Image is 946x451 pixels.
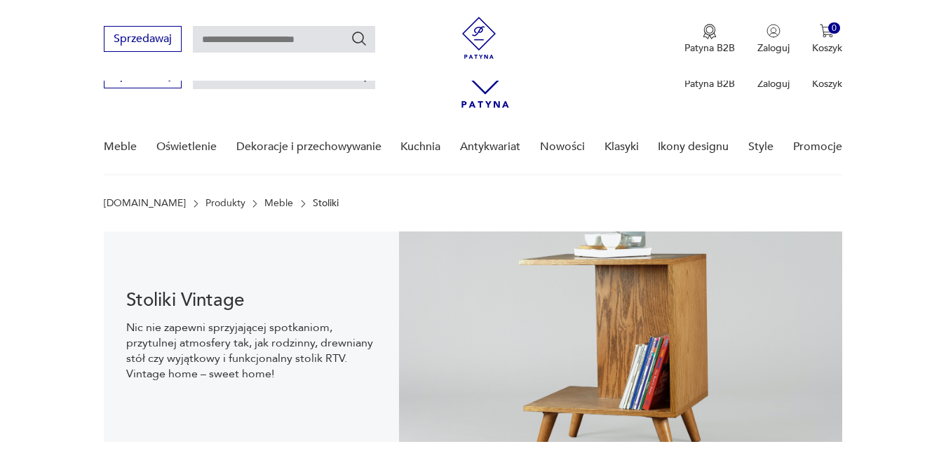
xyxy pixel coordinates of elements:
a: Promocje [793,120,842,174]
img: Ikonka użytkownika [766,24,781,38]
a: Ikony designu [658,120,729,174]
a: Meble [104,120,137,174]
a: Klasyki [604,120,639,174]
a: Oświetlenie [156,120,217,174]
a: Antykwariat [460,120,520,174]
a: Sprzedawaj [104,35,182,45]
p: Patyna B2B [684,41,735,55]
button: Sprzedawaj [104,26,182,52]
p: Patyna B2B [684,77,735,90]
a: Ikona medaluPatyna B2B [684,24,735,55]
p: Koszyk [812,77,842,90]
h1: Stoliki Vintage [126,292,377,309]
a: [DOMAIN_NAME] [104,198,186,209]
a: Nowości [540,120,585,174]
img: Ikona medalu [703,24,717,39]
img: Patyna - sklep z meblami i dekoracjami vintage [458,17,500,59]
p: Zaloguj [757,77,790,90]
p: Stoliki [313,198,339,209]
a: Produkty [205,198,245,209]
a: Style [748,120,773,174]
a: Dekoracje i przechowywanie [236,120,381,174]
button: Szukaj [351,30,367,47]
img: 2a258ee3f1fcb5f90a95e384ca329760.jpg [399,231,842,442]
button: 0Koszyk [812,24,842,55]
button: Patyna B2B [684,24,735,55]
img: Ikona koszyka [820,24,834,38]
button: Zaloguj [757,24,790,55]
a: Kuchnia [400,120,440,174]
div: 0 [828,22,840,34]
a: Meble [264,198,293,209]
p: Nic nie zapewni sprzyjającej spotkaniom, przytulnej atmosfery tak, jak rodzinny, drewniany stół c... [126,320,377,382]
p: Zaloguj [757,41,790,55]
p: Koszyk [812,41,842,55]
a: Sprzedawaj [104,72,182,81]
